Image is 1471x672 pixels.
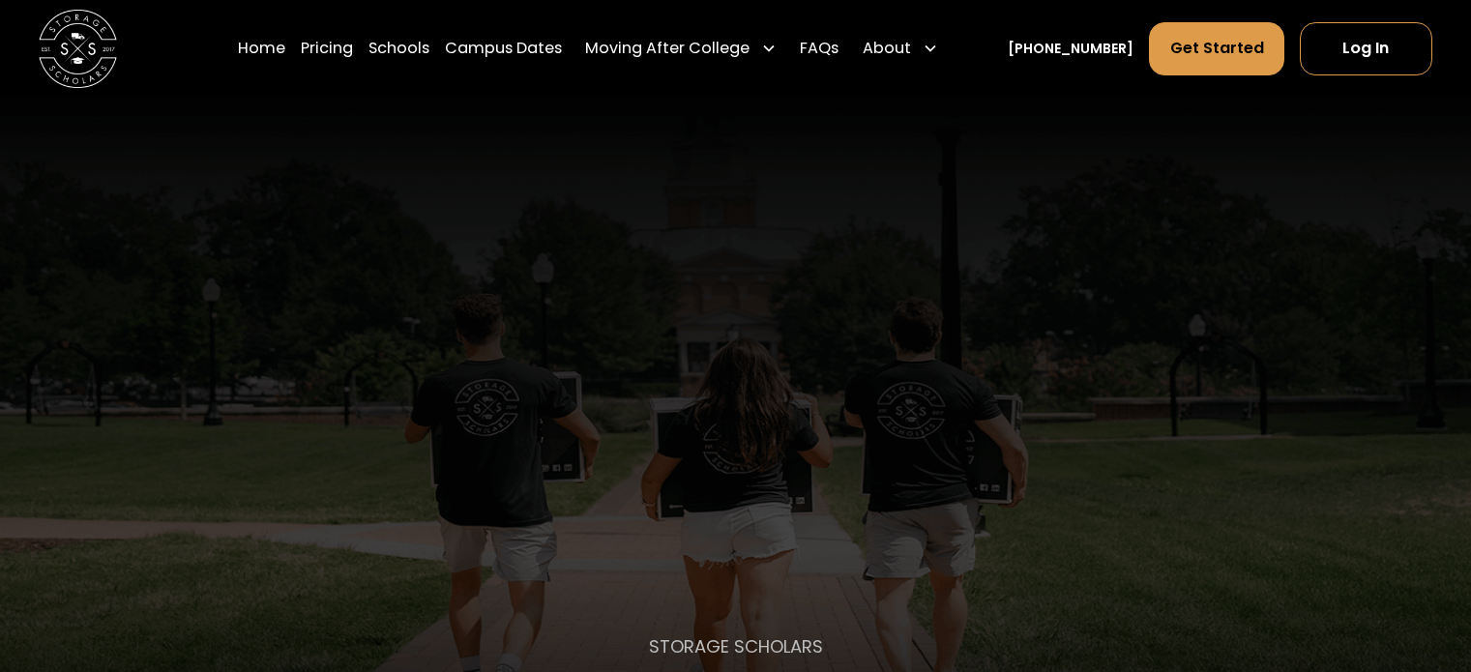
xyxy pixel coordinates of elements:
[1149,22,1283,74] a: Get Started
[863,37,911,60] div: About
[577,21,784,75] div: Moving After College
[585,37,750,60] div: Moving After College
[368,21,429,75] a: Schools
[649,633,823,659] p: STORAGE SCHOLARS
[800,21,838,75] a: FAQs
[301,21,353,75] a: Pricing
[1300,22,1432,74] a: Log In
[39,10,117,88] img: Storage Scholars main logo
[855,21,946,75] div: About
[1008,39,1133,59] a: [PHONE_NUMBER]
[445,21,562,75] a: Campus Dates
[238,21,285,75] a: Home
[39,10,117,88] a: home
